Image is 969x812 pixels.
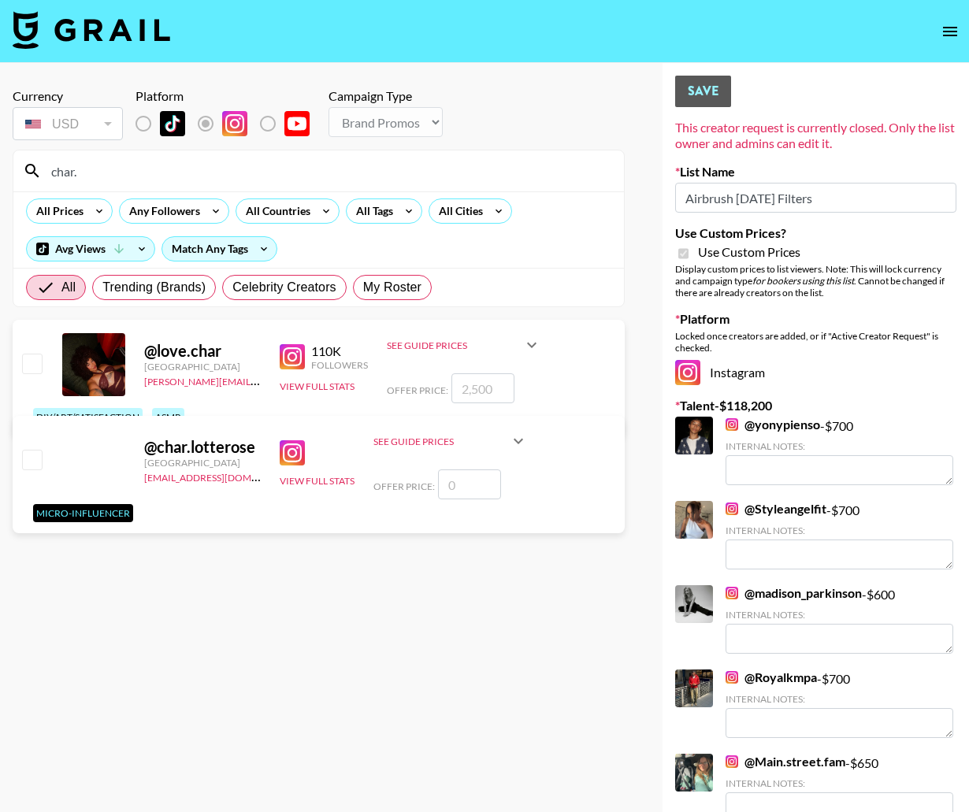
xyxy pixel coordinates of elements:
div: Instagram [675,360,956,385]
a: @Main.street.fam [726,754,845,769]
div: This creator request is currently closed. Only the list owner and admins can edit it. [675,120,956,151]
div: Internal Notes: [726,525,953,536]
a: @yonypienso [726,417,820,432]
div: Internal Notes: [726,609,953,621]
img: Instagram [726,502,738,515]
div: Internal Notes: [726,693,953,705]
div: Internal Notes: [726,777,953,789]
span: Trending (Brands) [102,278,206,297]
a: @Styleangelfit [726,501,826,517]
div: See Guide Prices [373,422,528,460]
a: @madison_parkinson [726,585,862,601]
span: My Roster [363,278,421,297]
label: Use Custom Prices? [675,225,956,241]
img: Instagram [675,360,700,385]
div: - $ 700 [726,417,953,485]
label: Platform [675,311,956,327]
input: Search by User Name [42,158,614,184]
span: Offer Price: [373,480,435,492]
div: All Tags [347,199,396,223]
div: Currency is locked to USD [13,104,123,143]
div: Followers [311,359,368,371]
div: See Guide Prices [387,326,541,364]
span: Use Custom Prices [698,244,800,260]
div: Platform [136,88,322,104]
img: Instagram [726,671,738,684]
div: Currency [13,88,123,104]
div: Match Any Tags [162,237,277,261]
div: See Guide Prices [387,339,522,351]
button: open drawer [934,16,966,47]
button: View Full Stats [280,380,355,392]
div: Any Followers [120,199,203,223]
a: [PERSON_NAME][EMAIL_ADDRESS][DOMAIN_NAME] [144,373,377,387]
span: All [61,278,76,297]
input: 0 [438,469,501,499]
div: List locked to Instagram. [136,107,322,140]
a: @Royalkmpa [726,669,817,685]
img: Instagram [726,418,738,431]
div: diy/art/satisfaction [33,408,143,426]
span: Offer Price: [387,384,448,396]
a: [EMAIL_ADDRESS][DOMAIN_NAME] [144,469,303,484]
div: [GEOGRAPHIC_DATA] [144,361,261,373]
div: asmr [152,408,184,426]
div: USD [16,110,120,138]
div: [GEOGRAPHIC_DATA] [144,457,261,469]
label: Talent - $ 118,200 [675,398,956,413]
div: @ love.char [144,341,261,361]
div: See Guide Prices [373,436,509,447]
div: Internal Notes: [726,440,953,452]
div: Avg Views [27,237,154,261]
button: View Full Stats [280,475,355,487]
div: All Countries [236,199,314,223]
img: Instagram [222,111,247,136]
div: - $ 700 [726,669,953,738]
img: Instagram [726,587,738,599]
img: TikTok [160,111,185,136]
div: Locked once creators are added, or if "Active Creator Request" is checked. [675,330,956,354]
img: Instagram [280,440,305,465]
em: for bookers using this list [752,275,854,287]
img: Grail Talent [13,11,170,49]
div: - $ 600 [726,585,953,654]
div: All Prices [27,199,87,223]
div: @ char.lotterose [144,437,261,457]
div: - $ 700 [726,501,953,569]
div: 110K [311,343,368,359]
label: List Name [675,164,956,180]
span: Celebrity Creators [232,278,336,297]
div: All Cities [429,199,486,223]
img: Instagram [726,755,738,768]
div: Micro-Influencer [33,504,133,522]
div: Campaign Type [329,88,443,104]
div: Display custom prices to list viewers. Note: This will lock currency and campaign type . Cannot b... [675,263,956,298]
img: YouTube [284,111,310,136]
input: 2,500 [451,373,514,403]
img: Instagram [280,344,305,369]
button: Save [675,76,731,107]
